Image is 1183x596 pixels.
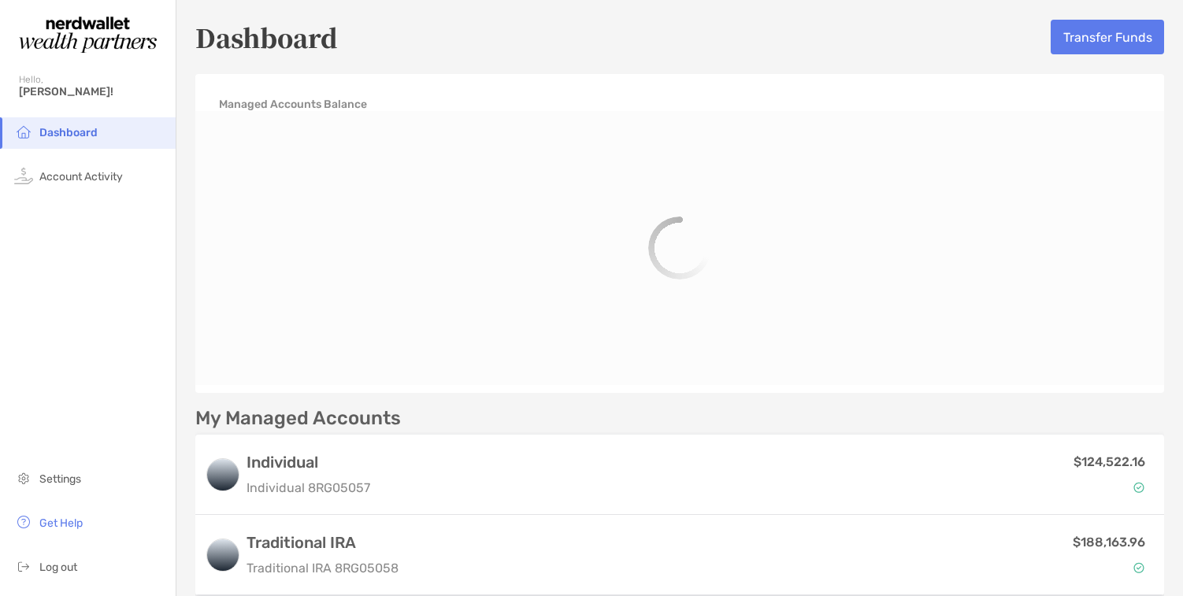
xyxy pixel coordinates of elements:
img: household icon [14,122,33,141]
h4: Managed Accounts Balance [219,98,367,111]
p: Individual 8RG05057 [247,478,370,498]
img: settings icon [14,468,33,487]
p: My Managed Accounts [195,409,401,428]
p: Traditional IRA 8RG05058 [247,558,399,578]
h5: Dashboard [195,19,338,55]
span: Log out [39,561,77,574]
span: Get Help [39,516,83,530]
p: $188,163.96 [1073,532,1145,552]
img: logout icon [14,557,33,576]
span: Account Activity [39,170,123,183]
span: Dashboard [39,126,98,139]
span: [PERSON_NAME]! [19,85,166,98]
img: Account Status icon [1133,562,1144,573]
img: Zoe Logo [19,6,157,63]
span: Settings [39,472,81,486]
h3: Individual [247,453,370,472]
img: logo account [207,459,239,490]
button: Transfer Funds [1051,20,1164,54]
img: activity icon [14,166,33,185]
img: get-help icon [14,513,33,531]
p: $124,522.16 [1074,452,1145,472]
img: Account Status icon [1133,482,1144,493]
img: logo account [207,539,239,571]
h3: Traditional IRA [247,533,399,552]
